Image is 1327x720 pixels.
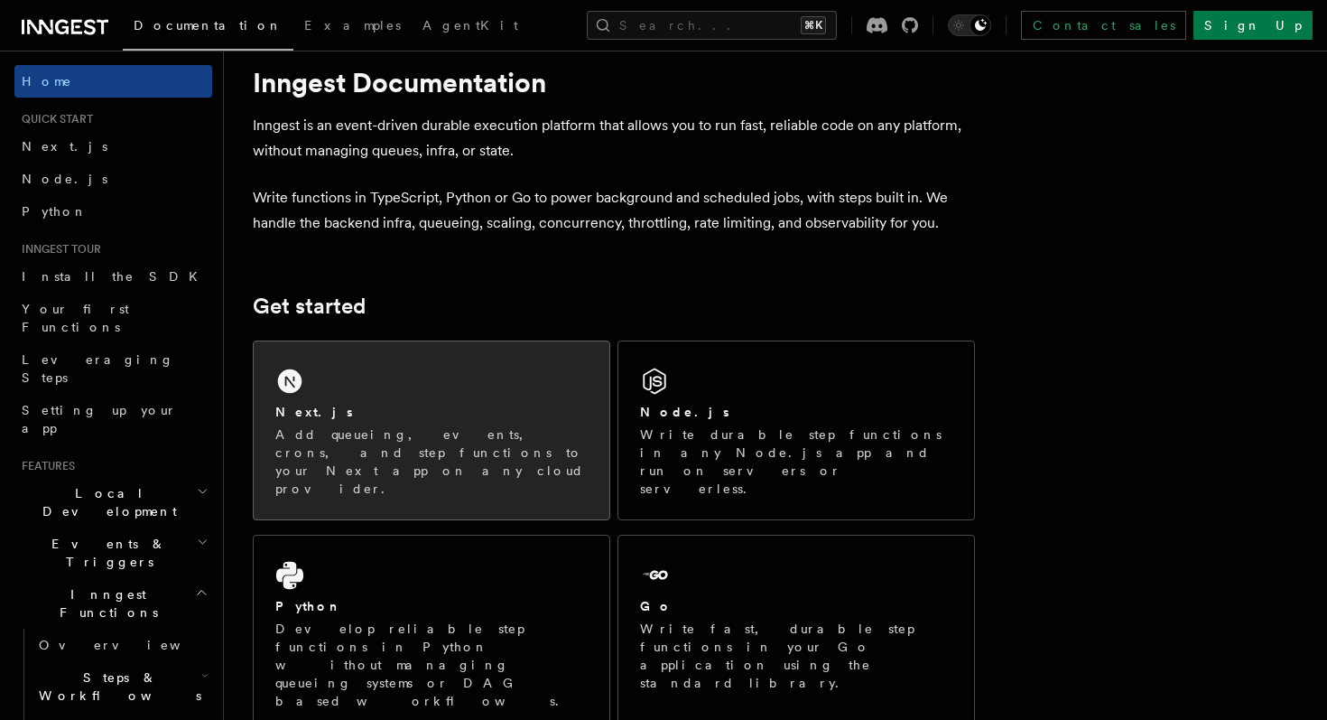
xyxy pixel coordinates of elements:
span: Python [22,204,88,219]
span: Examples [304,18,401,33]
p: Write fast, durable step functions in your Go application using the standard library. [640,620,952,692]
button: Search...⌘K [587,11,837,40]
span: Local Development [14,484,197,520]
a: Next.js [14,130,212,163]
kbd: ⌘K [801,16,826,34]
span: Steps & Workflows [32,669,201,705]
a: Node.js [14,163,212,195]
button: Inngest Functions [14,578,212,629]
span: Inngest Functions [14,585,195,622]
button: Events & Triggers [14,528,212,578]
span: AgentKit [422,18,518,33]
a: Home [14,65,212,98]
a: Next.jsAdd queueing, events, crons, and step functions to your Next app on any cloud provider. [253,341,610,520]
h2: Python [275,597,342,615]
span: Install the SDK [22,269,209,284]
span: Features [14,459,75,473]
a: AgentKit [412,5,529,49]
a: Leveraging Steps [14,343,212,394]
a: Get started [253,294,366,319]
a: Install the SDK [14,260,212,293]
p: Add queueing, events, crons, and step functions to your Next app on any cloud provider. [275,425,588,498]
span: Events & Triggers [14,535,197,571]
span: Quick start [14,112,93,126]
a: Overview [32,629,212,661]
span: Leveraging Steps [22,352,174,385]
span: Your first Functions [22,302,129,334]
h2: Next.js [275,403,353,421]
a: Node.jsWrite durable step functions in any Node.js app and run on servers or serverless. [617,341,975,520]
span: Node.js [22,172,107,186]
a: Examples [293,5,412,49]
p: Inngest is an event-driven durable execution platform that allows you to run fast, reliable code ... [253,113,975,164]
span: Next.js [22,139,107,154]
h2: Go [640,597,673,615]
a: Your first Functions [14,293,212,343]
p: Write durable step functions in any Node.js app and run on servers or serverless. [640,425,952,498]
button: Toggle dark mode [948,14,991,36]
a: Contact sales [1021,11,1186,40]
h1: Inngest Documentation [253,66,975,98]
span: Inngest tour [14,242,101,257]
h2: Node.js [640,403,729,421]
span: Home [22,72,72,90]
span: Setting up your app [22,403,177,435]
span: Overview [39,638,225,652]
button: Local Development [14,477,212,528]
a: Documentation [123,5,293,51]
button: Steps & Workflows [32,661,212,712]
a: Python [14,195,212,228]
span: Documentation [134,18,283,33]
p: Write functions in TypeScript, Python or Go to power background and scheduled jobs, with steps bu... [253,185,975,236]
a: Sign Up [1193,11,1313,40]
p: Develop reliable step functions in Python without managing queueing systems or DAG based workflows. [275,620,588,710]
a: Setting up your app [14,394,212,444]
